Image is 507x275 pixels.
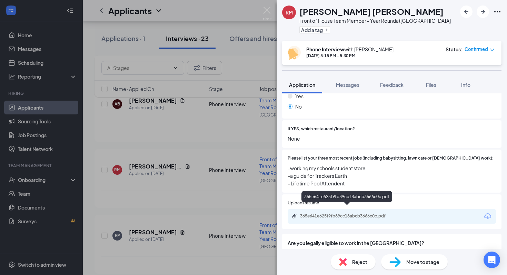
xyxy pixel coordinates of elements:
span: Upload Resume [288,200,319,206]
span: None [288,135,496,142]
span: Please list your three most recent jobs (including babysitting, lawn care or [DEMOGRAPHIC_DATA] w... [288,155,494,162]
span: Messages [336,82,359,88]
span: down [490,48,495,52]
div: Status : [446,46,463,53]
button: PlusAdd a tag [299,26,330,33]
span: Yes [295,92,304,100]
span: Reject [352,258,367,266]
button: ArrowRight [477,6,489,18]
span: If YES, which restaurant/location? [288,126,355,132]
span: -working my schools student store -a guide for Trackers Earth - Lifetime Pool Attendent [288,164,496,187]
div: RM [286,9,293,16]
div: [DATE] 5:15 PM - 5:30 PM [306,53,394,59]
svg: Download [484,212,492,221]
span: Feedback [380,82,404,88]
svg: Plus [324,28,328,32]
span: Confirmed [465,46,488,53]
a: Paperclip365e641e625f9fb89cc18abcb3666c0c.pdf [292,213,404,220]
h1: [PERSON_NAME] [PERSON_NAME] [299,6,444,17]
button: ArrowLeftNew [460,6,473,18]
span: No [295,103,302,110]
svg: Paperclip [292,213,297,219]
div: with [PERSON_NAME] [306,46,394,53]
svg: ArrowLeftNew [462,8,470,16]
span: Move to stage [406,258,439,266]
span: Are you legally eligible to work in the [GEOGRAPHIC_DATA]? [288,239,496,247]
svg: ArrowRight [479,8,487,16]
div: 365e641e625f9fb89cc18abcb3666c0c.pdf [300,213,397,219]
div: Front of House Team Member - Year Round at [GEOGRAPHIC_DATA] [299,17,451,24]
span: Info [461,82,470,88]
span: Files [426,82,436,88]
span: Application [289,82,315,88]
b: Phone Interview [306,46,344,52]
svg: Ellipses [493,8,501,16]
div: 365e641e625f9fb89cc18abcb3666c0c.pdf [301,191,392,202]
div: Open Intercom Messenger [484,252,500,268]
